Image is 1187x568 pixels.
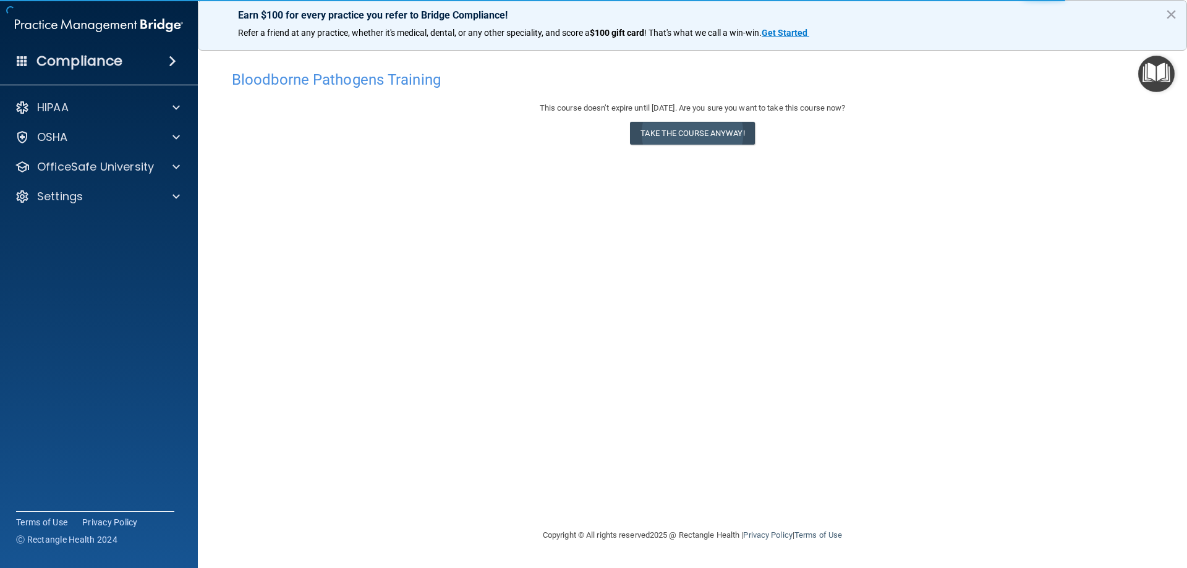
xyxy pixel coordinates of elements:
a: Privacy Policy [82,516,138,528]
h4: Bloodborne Pathogens Training [232,72,1153,88]
a: OSHA [15,130,180,145]
a: Privacy Policy [743,530,792,540]
p: HIPAA [37,100,69,115]
span: ! That's what we call a win-win. [644,28,762,38]
p: OSHA [37,130,68,145]
a: HIPAA [15,100,180,115]
a: Terms of Use [794,530,842,540]
h4: Compliance [36,53,122,70]
span: Refer a friend at any practice, whether it's medical, dental, or any other speciality, and score a [238,28,590,38]
a: OfficeSafe University [15,159,180,174]
img: PMB logo [15,13,183,38]
strong: Get Started [762,28,807,38]
a: Settings [15,189,180,204]
button: Close [1165,4,1177,24]
button: Open Resource Center [1138,56,1175,92]
strong: $100 gift card [590,28,644,38]
a: Terms of Use [16,516,67,528]
div: Copyright © All rights reserved 2025 @ Rectangle Health | | [467,515,918,555]
div: This course doesn’t expire until [DATE]. Are you sure you want to take this course now? [232,101,1153,116]
p: OfficeSafe University [37,159,154,174]
p: Settings [37,189,83,204]
span: Ⓒ Rectangle Health 2024 [16,533,117,546]
a: Get Started [762,28,809,38]
p: Earn $100 for every practice you refer to Bridge Compliance! [238,9,1147,21]
button: Take the course anyway! [630,122,754,145]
